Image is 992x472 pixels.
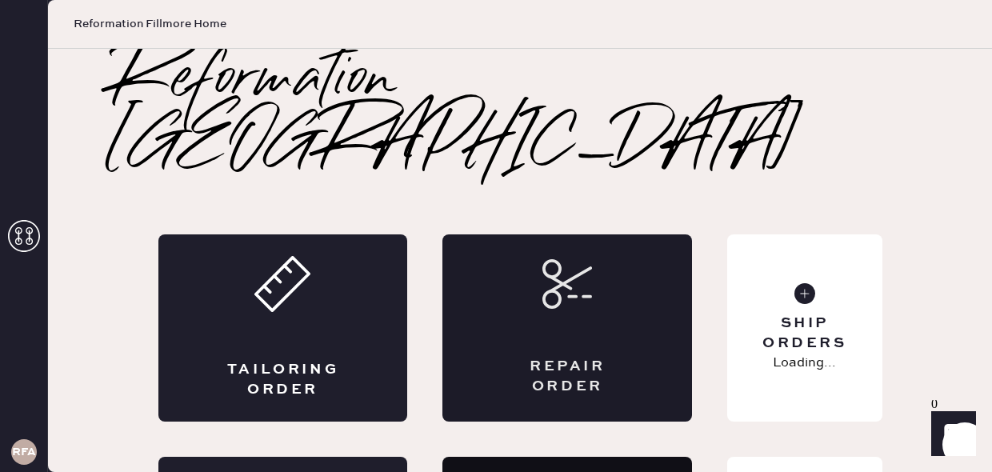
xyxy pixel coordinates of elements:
h3: RFA [12,446,36,458]
h2: Reformation [GEOGRAPHIC_DATA] [112,49,928,177]
iframe: Front Chat [916,400,985,469]
div: Repair Order [506,357,628,397]
span: Reformation Fillmore Home [74,16,226,32]
div: Ship Orders [740,314,869,354]
p: Loading... [773,354,836,373]
div: Tailoring Order [222,360,344,400]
